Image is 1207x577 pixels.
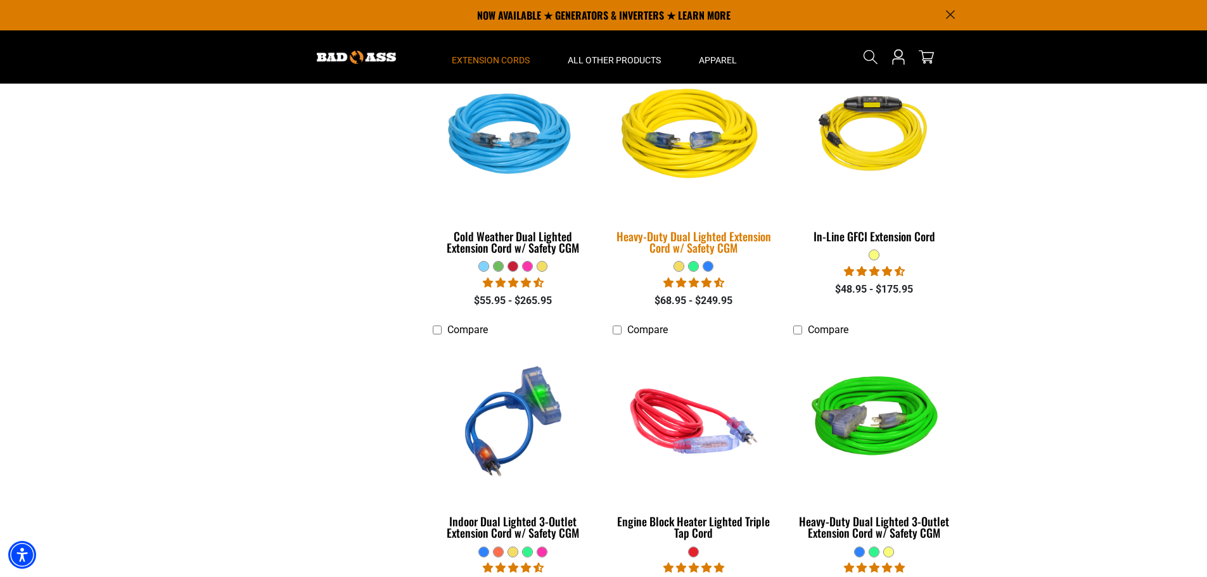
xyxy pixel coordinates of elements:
[605,55,782,217] img: yellow
[483,277,544,289] span: 4.61 stars
[663,562,724,574] span: 5.00 stars
[433,231,594,253] div: Cold Weather Dual Lighted Extension Cord w/ Safety CGM
[549,30,680,84] summary: All Other Products
[433,516,594,538] div: Indoor Dual Lighted 3-Outlet Extension Cord w/ Safety CGM
[793,57,955,250] a: Yellow In-Line GFCI Extension Cord
[433,342,594,546] a: blue Indoor Dual Lighted 3-Outlet Extension Cord w/ Safety CGM
[613,57,774,261] a: yellow Heavy-Duty Dual Lighted Extension Cord w/ Safety CGM
[613,342,774,546] a: red Engine Block Heater Lighted Triple Tap Cord
[663,277,724,289] span: 4.64 stars
[433,293,594,308] div: $55.95 - $265.95
[447,324,488,336] span: Compare
[795,63,954,208] img: Yellow
[793,342,955,546] a: neon green Heavy-Duty Dual Lighted 3-Outlet Extension Cord w/ Safety CGM
[483,562,544,574] span: 4.33 stars
[793,231,955,242] div: In-Line GFCI Extension Cord
[793,282,955,297] div: $48.95 - $175.95
[844,562,905,574] span: 4.92 stars
[844,265,905,277] span: 4.62 stars
[795,348,954,494] img: neon green
[8,541,36,569] div: Accessibility Menu
[860,47,881,67] summary: Search
[627,324,668,336] span: Compare
[613,231,774,253] div: Heavy-Duty Dual Lighted Extension Cord w/ Safety CGM
[613,516,774,538] div: Engine Block Heater Lighted Triple Tap Cord
[613,293,774,308] div: $68.95 - $249.95
[614,348,774,494] img: red
[433,57,594,261] a: Light Blue Cold Weather Dual Lighted Extension Cord w/ Safety CGM
[916,49,936,65] a: cart
[699,54,737,66] span: Apparel
[680,30,756,84] summary: Apparel
[452,54,530,66] span: Extension Cords
[433,348,593,494] img: blue
[433,63,593,208] img: Light Blue
[808,324,848,336] span: Compare
[433,30,549,84] summary: Extension Cords
[568,54,661,66] span: All Other Products
[317,51,396,64] img: Bad Ass Extension Cords
[888,30,909,84] a: Open this option
[793,516,955,538] div: Heavy-Duty Dual Lighted 3-Outlet Extension Cord w/ Safety CGM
